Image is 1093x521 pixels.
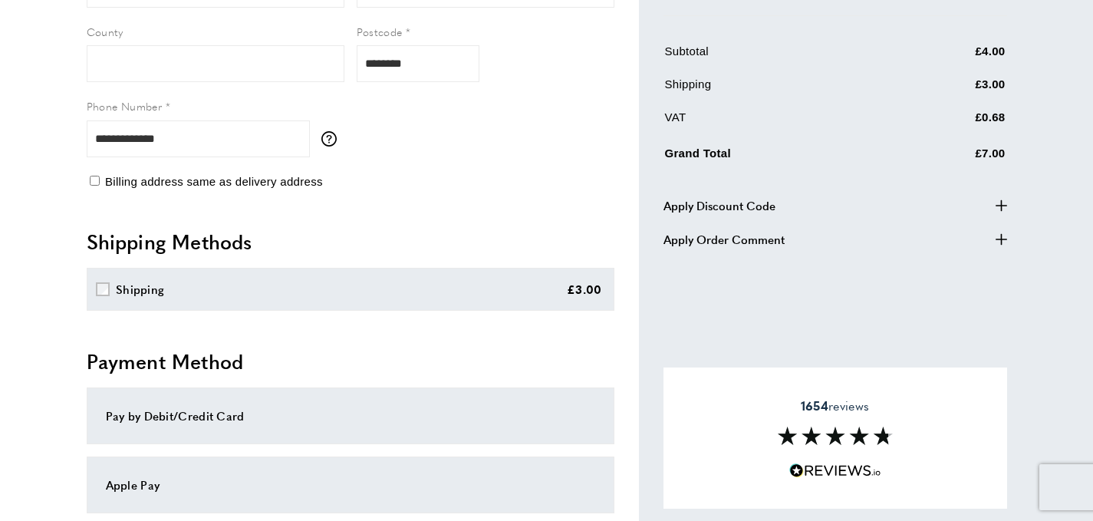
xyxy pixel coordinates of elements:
[663,196,775,215] span: Apply Discount Code
[106,407,595,425] div: Pay by Debit/Credit Card
[665,141,898,174] td: Grand Total
[106,476,595,494] div: Apple Pay
[105,175,323,188] span: Billing address same as delivery address
[801,397,828,414] strong: 1654
[665,75,898,105] td: Shipping
[665,108,898,138] td: VAT
[87,98,163,114] span: Phone Number
[321,131,344,147] button: More information
[663,230,785,249] span: Apply Order Comment
[665,42,898,72] td: Subtotal
[900,42,1006,72] td: £4.00
[900,75,1006,105] td: £3.00
[87,228,614,256] h2: Shipping Methods
[90,176,100,186] input: Billing address same as delivery address
[801,398,869,414] span: reviews
[116,280,164,298] div: Shipping
[357,24,403,39] span: Postcode
[567,280,602,298] div: £3.00
[900,141,1006,174] td: £7.00
[900,108,1006,138] td: £0.68
[789,463,881,478] img: Reviews.io 5 stars
[778,427,893,445] img: Reviews section
[87,24,123,39] span: County
[87,348,614,375] h2: Payment Method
